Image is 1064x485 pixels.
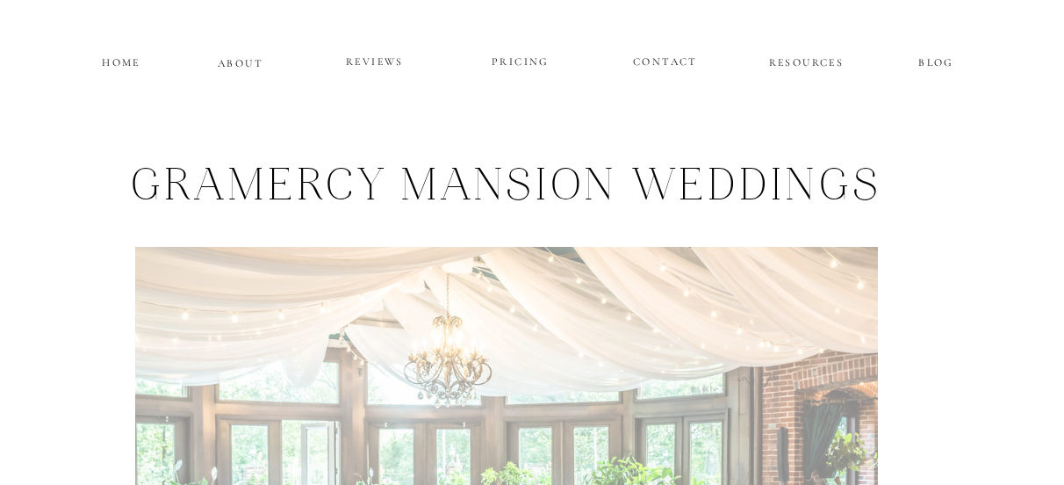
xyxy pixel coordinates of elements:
[99,53,143,68] a: HOME
[766,53,846,68] a: RESOURCES
[896,53,976,68] a: BLOG
[468,52,573,73] a: PRICING
[633,52,697,67] a: CONTACT
[218,54,263,69] a: ABOUT
[104,156,909,251] h1: gramercy mansion Weddings
[322,52,428,73] a: REVIEWS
